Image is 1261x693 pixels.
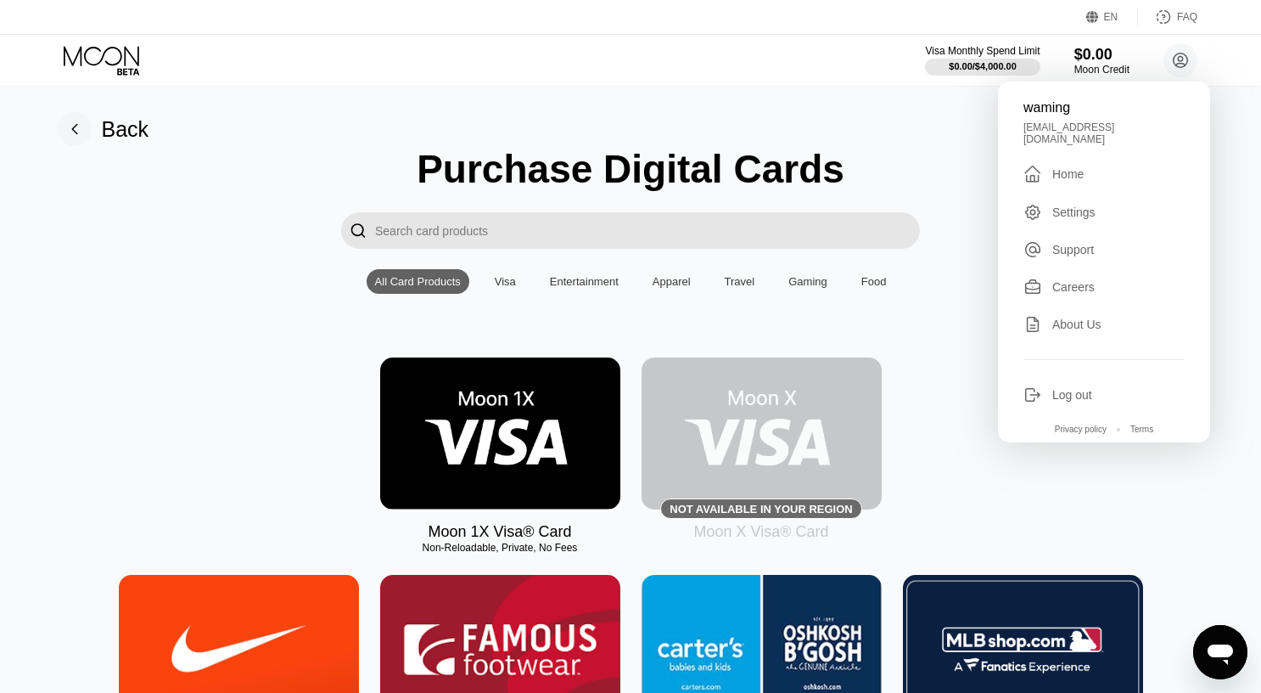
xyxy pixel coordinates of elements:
div: Privacy policy [1055,425,1107,434]
div: FAQ [1177,11,1197,23]
div: Moon 1X Visa® Card [428,523,571,541]
div: Home [1052,167,1084,181]
div: $0.00Moon Credit [1074,46,1129,76]
div: Non-Reloadable, Private, No Fees [380,542,620,554]
div: Apparel [653,275,691,288]
div: Settings [1052,206,1096,219]
div: Log out [1023,386,1185,404]
div: Entertainment [541,269,627,294]
div: Visa [486,269,524,294]
div: Back [58,112,149,146]
input: Search card products [375,212,920,249]
div:  [350,221,367,240]
div: Visa Monthly Spend Limit$0.00/$4,000.00 [925,45,1040,76]
div: Visa Monthly Spend Limit [925,45,1040,57]
div: Support [1052,243,1094,256]
div: Gaming [788,275,827,288]
div: All Card Products [375,275,461,288]
div: Home [1023,164,1185,184]
div: Not available in your region [642,358,882,510]
div: [EMAIL_ADDRESS][DOMAIN_NAME] [1023,121,1185,145]
div: Back [102,117,149,142]
div: Support [1023,240,1185,259]
div: Food [853,269,895,294]
div:  [341,212,375,249]
div: About Us [1023,315,1185,334]
div: EN [1104,11,1118,23]
div:  [1023,164,1042,184]
div: Food [861,275,887,288]
div: $0.00 [1074,46,1129,64]
div: Visa [495,275,516,288]
div: Terms [1130,425,1153,434]
div: Travel [716,269,764,294]
div: About Us [1052,318,1101,331]
div: Moon Credit [1074,64,1129,76]
div: waming [1023,100,1185,115]
iframe: Butang untuk melancarkan tetingkap pemesejan [1193,625,1247,679]
div: Careers [1023,278,1185,296]
div: Travel [725,275,755,288]
div: All Card Products [367,269,469,294]
div: EN [1086,8,1138,25]
div: Log out [1052,388,1092,402]
div: $0.00 / $4,000.00 [949,61,1017,71]
div: Purchase Digital Cards [417,146,844,192]
div: Apparel [644,269,699,294]
div: Settings [1023,203,1185,222]
div: Careers [1052,280,1095,294]
div: Moon X Visa® Card [693,523,828,541]
div: Not available in your region [670,503,852,516]
div: FAQ [1138,8,1197,25]
div: Gaming [780,269,836,294]
div: Entertainment [550,275,619,288]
